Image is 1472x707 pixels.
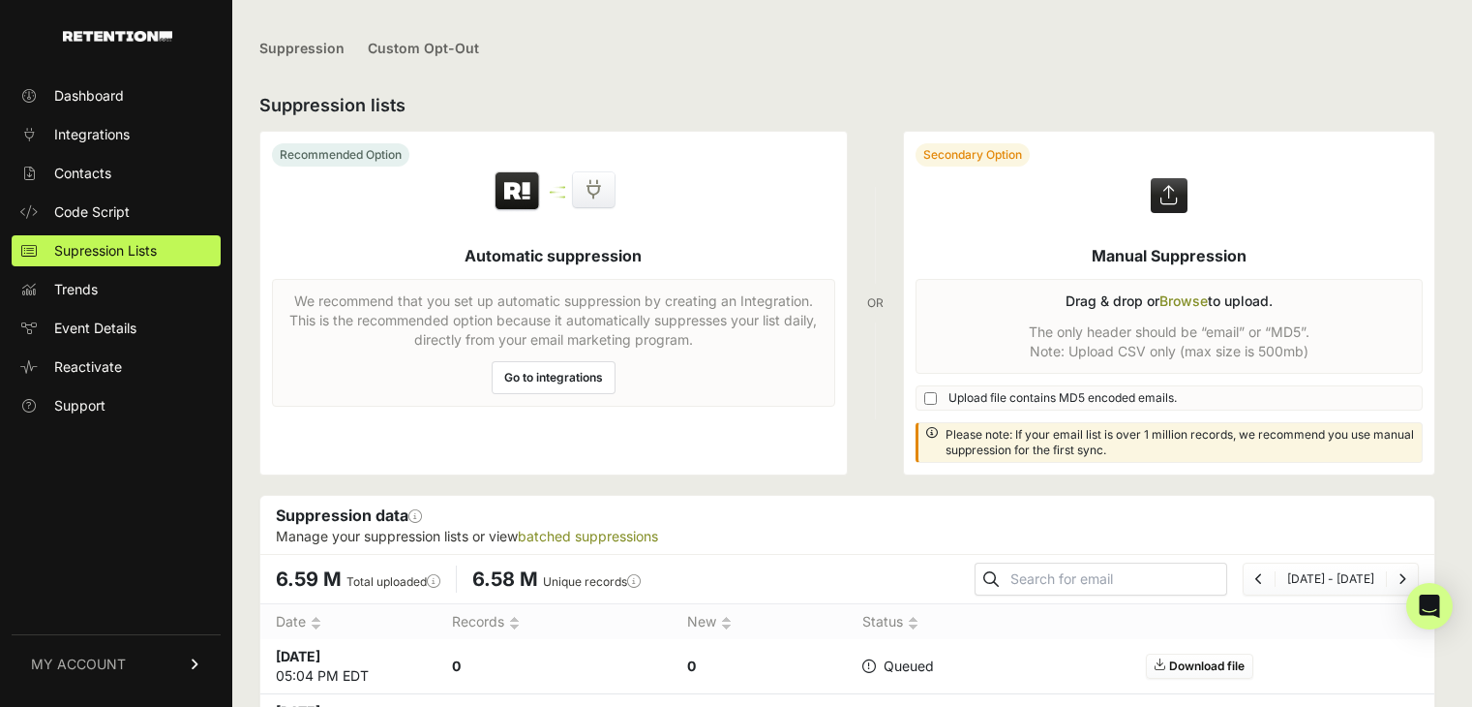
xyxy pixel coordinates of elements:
[12,119,221,150] a: Integrations
[543,574,641,589] label: Unique records
[12,352,221,383] a: Reactivate
[847,604,969,640] th: Status
[259,92,1435,119] h2: Suppression lists
[54,202,130,222] span: Code Script
[54,396,105,415] span: Support
[721,616,732,630] img: no_sort-eaf950dc5ab64cae54d48a5578032e96f70b2ecb7d747501f34c8f2db400fb66.gif
[550,186,565,189] img: integration
[436,604,672,640] th: Records
[54,86,124,106] span: Dashboard
[260,639,436,694] td: 05:04 PM EDT
[12,390,221,421] a: Support
[465,244,642,267] h5: Automatic suppression
[12,197,221,228] a: Code Script
[54,125,130,144] span: Integrations
[346,574,440,589] label: Total uploaded
[452,658,461,674] strong: 0
[1398,571,1406,586] a: Next
[509,616,520,630] img: no_sort-eaf950dc5ab64cae54d48a5578032e96f70b2ecb7d747501f34c8f2db400fb66.gif
[687,658,696,674] strong: 0
[259,27,345,73] a: Suppression
[54,241,157,261] span: Supression Lists
[276,568,342,591] span: 6.59 M
[12,235,221,266] a: Supression Lists
[518,528,658,544] a: batched suppressions
[867,131,884,476] div: OR
[260,496,1434,554] div: Suppression data
[54,280,98,299] span: Trends
[1255,571,1263,586] a: Previous
[924,392,937,405] input: Upload file contains MD5 encoded emails.
[1243,563,1419,596] nav: Page navigation
[12,274,221,305] a: Trends
[1275,571,1386,587] li: [DATE] - [DATE]
[31,655,126,674] span: MY ACCOUNT
[493,170,542,213] img: Retention
[550,191,565,194] img: integration
[672,604,848,640] th: New
[368,27,479,73] a: Custom Opt-Out
[12,634,221,693] a: MY ACCOUNT
[54,164,111,183] span: Contacts
[908,616,918,630] img: no_sort-eaf950dc5ab64cae54d48a5578032e96f70b2ecb7d747501f34c8f2db400fb66.gif
[550,196,565,199] img: integration
[272,143,409,167] div: Recommended Option
[54,357,122,377] span: Reactivate
[260,604,436,640] th: Date
[285,292,823,350] p: We recommend that you set up automatic suppression by creating an Integration. This is the recomm...
[492,361,616,394] a: Go to integrations
[276,527,1419,546] p: Manage your suppression lists or view
[12,80,221,111] a: Dashboard
[276,648,320,664] strong: [DATE]
[862,657,934,676] span: Queued
[12,158,221,189] a: Contacts
[311,616,321,630] img: no_sort-eaf950dc5ab64cae54d48a5578032e96f70b2ecb7d747501f34c8f2db400fb66.gif
[63,31,172,42] img: Retention.com
[1406,583,1453,630] div: Open Intercom Messenger
[1146,654,1253,679] a: Download file
[948,390,1177,406] span: Upload file contains MD5 encoded emails.
[12,313,221,344] a: Event Details
[472,568,538,591] span: 6.58 M
[1006,566,1226,593] input: Search for email
[54,319,136,338] span: Event Details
